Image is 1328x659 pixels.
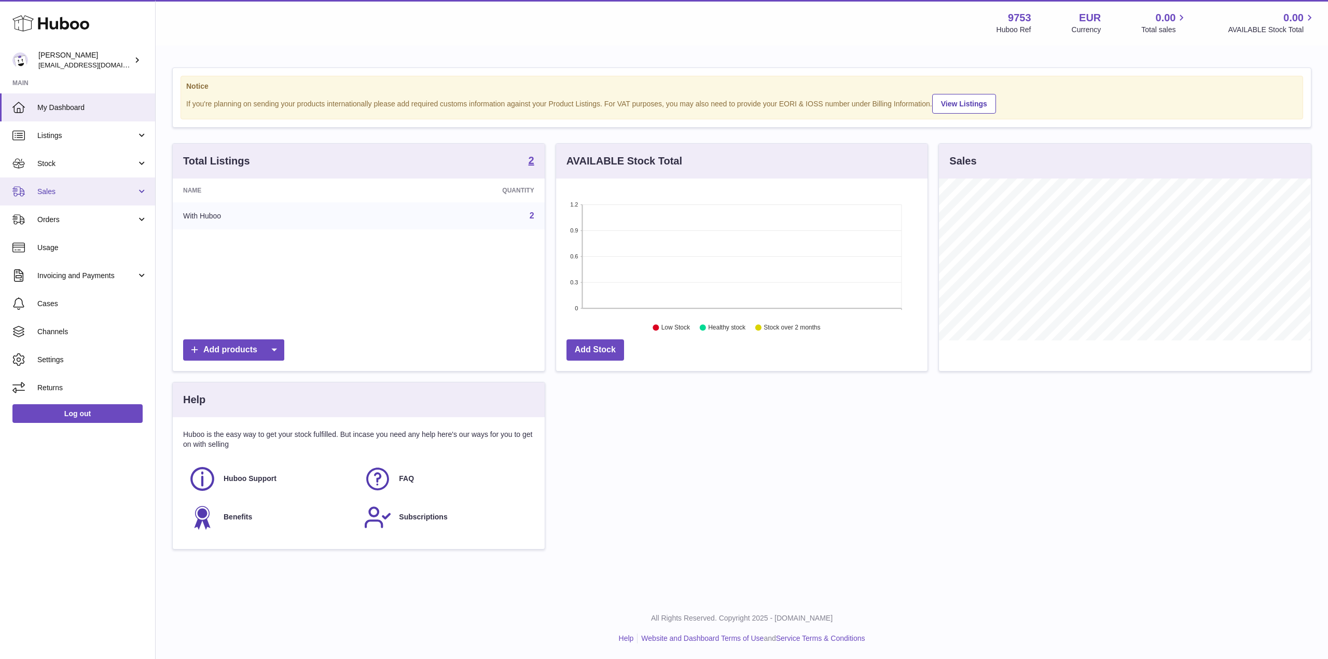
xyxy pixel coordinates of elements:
div: Currency [1072,25,1101,35]
span: Cases [37,299,147,309]
span: [EMAIL_ADDRESS][DOMAIN_NAME] [38,61,153,69]
span: Settings [37,355,147,365]
a: Add Stock [566,339,624,361]
span: AVAILABLE Stock Total [1228,25,1316,35]
a: Service Terms & Conditions [776,634,865,642]
h3: Total Listings [183,154,250,168]
h3: AVAILABLE Stock Total [566,154,682,168]
span: 0.00 [1156,11,1176,25]
div: [PERSON_NAME] [38,50,132,70]
span: Stock [37,159,136,169]
a: Huboo Support [188,465,353,493]
span: Returns [37,383,147,393]
div: Huboo Ref [997,25,1031,35]
span: Benefits [224,512,252,522]
text: Healthy stock [708,324,746,332]
p: All Rights Reserved. Copyright 2025 - [DOMAIN_NAME] [164,613,1320,623]
a: View Listings [932,94,996,114]
img: info@welovenoni.com [12,52,28,68]
span: 0.00 [1283,11,1304,25]
h3: Sales [949,154,976,168]
span: My Dashboard [37,103,147,113]
text: 0.6 [570,253,578,259]
strong: Notice [186,81,1297,91]
text: 0 [575,305,578,311]
a: Subscriptions [364,503,529,531]
li: and [638,634,865,643]
div: If you're planning on sending your products internationally please add required customs informati... [186,92,1297,114]
th: Name [173,179,369,202]
strong: EUR [1079,11,1101,25]
th: Quantity [369,179,545,202]
strong: 9753 [1008,11,1031,25]
span: Listings [37,131,136,141]
span: Usage [37,243,147,253]
td: With Huboo [173,202,369,229]
a: FAQ [364,465,529,493]
span: Orders [37,215,136,225]
text: 1.2 [570,201,578,208]
a: Log out [12,404,143,423]
span: Subscriptions [399,512,447,522]
span: Total sales [1141,25,1187,35]
a: Help [619,634,634,642]
h3: Help [183,393,205,407]
text: 0.9 [570,227,578,234]
a: 0.00 AVAILABLE Stock Total [1228,11,1316,35]
text: 0.3 [570,279,578,285]
span: Invoicing and Payments [37,271,136,281]
a: 2 [530,211,534,220]
span: Sales [37,187,136,197]
text: Stock over 2 months [764,324,820,332]
span: FAQ [399,474,414,484]
strong: 2 [529,155,534,166]
a: 2 [529,155,534,168]
a: Benefits [188,503,353,531]
a: Add products [183,339,284,361]
a: Website and Dashboard Terms of Use [641,634,764,642]
p: Huboo is the easy way to get your stock fulfilled. But incase you need any help here's our ways f... [183,430,534,449]
span: Channels [37,327,147,337]
a: 0.00 Total sales [1141,11,1187,35]
text: Low Stock [661,324,690,332]
span: Huboo Support [224,474,276,484]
